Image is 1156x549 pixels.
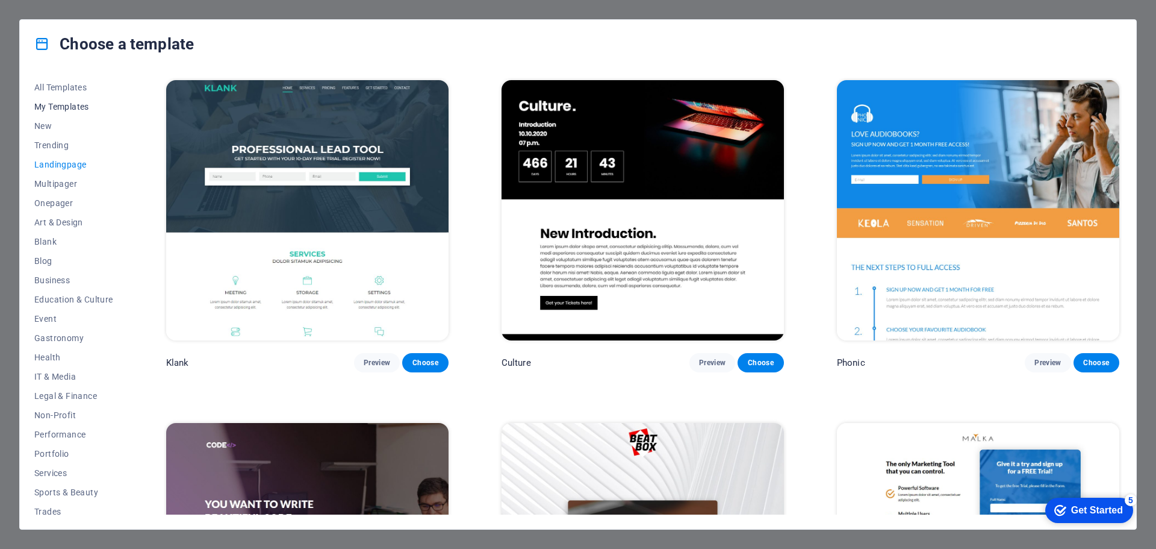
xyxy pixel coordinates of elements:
[34,463,113,483] button: Services
[1083,358,1110,368] span: Choose
[34,353,113,362] span: Health
[34,116,113,136] button: New
[34,430,113,439] span: Performance
[34,174,113,193] button: Multipager
[1025,353,1071,372] button: Preview
[34,78,113,97] button: All Templates
[34,348,113,367] button: Health
[34,102,113,111] span: My Templates
[1034,358,1061,368] span: Preview
[34,314,113,324] span: Event
[402,353,448,372] button: Choose
[354,353,400,372] button: Preview
[34,140,113,150] span: Trending
[837,80,1119,340] img: Phonic
[34,256,113,266] span: Blog
[34,333,113,343] span: Gastronomy
[412,358,438,368] span: Choose
[34,372,113,381] span: IT & Media
[34,198,113,208] span: Onepager
[34,237,113,246] span: Blank
[34,295,113,304] span: Education & Culture
[34,367,113,386] button: IT & Media
[502,357,531,369] p: Culture
[34,83,113,92] span: All Templates
[738,353,783,372] button: Choose
[364,358,390,368] span: Preview
[689,353,735,372] button: Preview
[34,251,113,271] button: Blog
[34,328,113,348] button: Gastronomy
[34,488,113,497] span: Sports & Beauty
[34,160,113,169] span: Landingpage
[502,80,784,340] img: Culture
[34,410,113,420] span: Non-Profit
[166,80,449,340] img: Klank
[34,444,113,463] button: Portfolio
[34,386,113,406] button: Legal & Finance
[34,468,113,478] span: Services
[1074,353,1119,372] button: Choose
[34,179,113,189] span: Multipager
[10,6,98,31] div: Get Started 5 items remaining, 0% complete
[34,391,113,401] span: Legal & Finance
[34,232,113,251] button: Blank
[36,13,87,24] div: Get Started
[34,406,113,425] button: Non-Profit
[34,34,194,54] h4: Choose a template
[34,213,113,232] button: Art & Design
[34,136,113,155] button: Trending
[34,502,113,521] button: Trades
[34,425,113,444] button: Performance
[34,309,113,328] button: Event
[34,275,113,285] span: Business
[34,97,113,116] button: My Templates
[34,449,113,459] span: Portfolio
[34,507,113,516] span: Trades
[699,358,726,368] span: Preview
[34,290,113,309] button: Education & Culture
[34,155,113,174] button: Landingpage
[34,483,113,502] button: Sports & Beauty
[34,121,113,131] span: New
[34,193,113,213] button: Onepager
[747,358,774,368] span: Choose
[837,357,865,369] p: Phonic
[166,357,189,369] p: Klank
[34,271,113,290] button: Business
[34,218,113,227] span: Art & Design
[89,2,101,14] div: 5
